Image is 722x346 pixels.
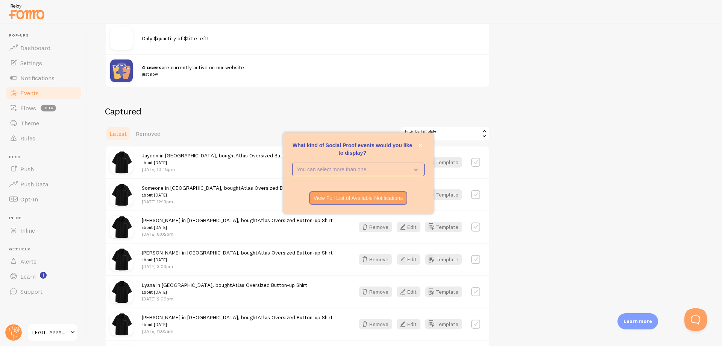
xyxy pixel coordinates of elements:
[397,287,420,297] button: Edit
[359,287,392,297] button: Remove
[20,195,38,203] span: Opt-In
[110,183,133,206] img: LEGIT._1000_x_1000_px_4_small.jpg
[292,142,425,157] p: What kind of Social Proof events would you like to display?
[20,89,39,97] span: Events
[131,126,165,141] a: Removed
[5,254,82,269] a: Alerts
[5,101,82,116] a: Flows beta
[142,192,316,198] small: about [DATE]
[617,313,658,329] div: Learn more
[142,64,476,78] span: are currently active on our website
[5,223,82,238] a: Inline
[397,222,420,232] button: Edit
[5,55,82,70] a: Settings
[400,126,490,141] div: Show all
[142,314,333,328] span: [PERSON_NAME] in [GEOGRAPHIC_DATA], bought
[20,227,35,234] span: Inline
[5,177,82,192] a: Push Data
[142,159,311,166] small: about [DATE]
[5,269,82,284] a: Learn
[109,130,127,137] span: Latest
[20,180,49,188] span: Push Data
[142,198,316,205] p: [DATE] 12:13pm
[425,189,462,200] button: Template
[110,280,133,303] img: LEGIT._1000_x_1000_px_4_small.jpg
[297,166,409,173] p: You can select more than one
[136,130,161,137] span: Removed
[425,157,462,168] button: Template
[425,287,462,297] button: Template
[232,282,307,288] a: Atlas Oversized Button-up Shirt
[309,191,408,205] button: View Full List of Available Notifications
[241,184,316,191] a: Atlas Oversized Button-up Shirt
[27,323,78,341] a: LEGIT. APPAREL
[5,116,82,131] a: Theme
[397,254,420,265] button: Edit
[359,319,392,329] button: Remove
[8,2,46,21] img: fomo-relay-logo-orange.svg
[110,216,133,238] img: LEGIT._1000_x_1000_px_4_small.jpg
[142,328,333,334] p: [DATE] 11:03am
[5,85,82,101] a: Events
[5,70,82,85] a: Notifications
[20,74,55,82] span: Notifications
[142,184,316,198] span: Someone in [GEOGRAPHIC_DATA], bought
[9,247,82,252] span: Get Help
[684,308,707,331] iframe: Help Scout Beacon - Open
[20,59,42,67] span: Settings
[110,248,133,271] img: LEGIT._1000_x_1000_px_4_small.jpg
[110,151,133,174] img: LEGIT._1000_x_1000_px_4_small.jpg
[258,217,333,224] a: Atlas Oversized Button-up Shirt
[425,222,462,232] button: Template
[5,162,82,177] a: Push
[397,254,425,265] a: Edit
[20,165,34,173] span: Push
[9,33,82,38] span: Pop-ups
[142,263,333,270] p: [DATE] 3:03pm
[417,142,425,149] button: close,
[397,287,425,297] a: Edit
[142,224,333,231] small: about [DATE]
[20,273,36,280] span: Learn
[425,319,462,329] button: Template
[110,27,133,50] img: no_image.svg
[110,59,133,82] img: pageviews.png
[314,194,403,202] p: View Full List of Available Notifications
[235,152,311,159] a: Atlas Oversized Button-up Shirt
[258,314,333,321] a: Atlas Oversized Button-up Shirt
[9,155,82,160] span: Push
[359,222,392,232] button: Remove
[142,217,333,231] span: [PERSON_NAME] in [GEOGRAPHIC_DATA], bought
[40,272,47,279] svg: <p>Watch New Feature Tutorials!</p>
[142,71,476,78] small: just now
[397,222,425,232] a: Edit
[142,256,333,263] small: about [DATE]
[20,258,36,265] span: Alerts
[258,249,333,256] a: Atlas Oversized Button-up Shirt
[142,289,307,296] small: about [DATE]
[9,216,82,221] span: Inline
[5,192,82,207] a: Opt-In
[142,35,209,42] span: Only $quantity of $title left!
[359,254,392,265] button: Remove
[5,40,82,55] a: Dashboard
[142,296,307,302] p: [DATE] 2:09pm
[5,284,82,299] a: Support
[20,104,36,112] span: Flows
[142,282,307,296] span: Lyana in [GEOGRAPHIC_DATA], bought
[142,152,311,166] span: Jayden in [GEOGRAPHIC_DATA], bought
[142,231,333,237] p: [DATE] 8:02pm
[292,163,425,176] button: You can select more than one
[425,254,462,265] button: Template
[110,313,133,335] img: LEGIT._1000_x_1000_px_4_small.jpg
[623,318,652,325] p: Learn more
[41,105,56,111] span: beta
[142,249,333,263] span: [PERSON_NAME] in [GEOGRAPHIC_DATA], bought
[20,44,50,52] span: Dashboard
[142,321,333,328] small: about [DATE]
